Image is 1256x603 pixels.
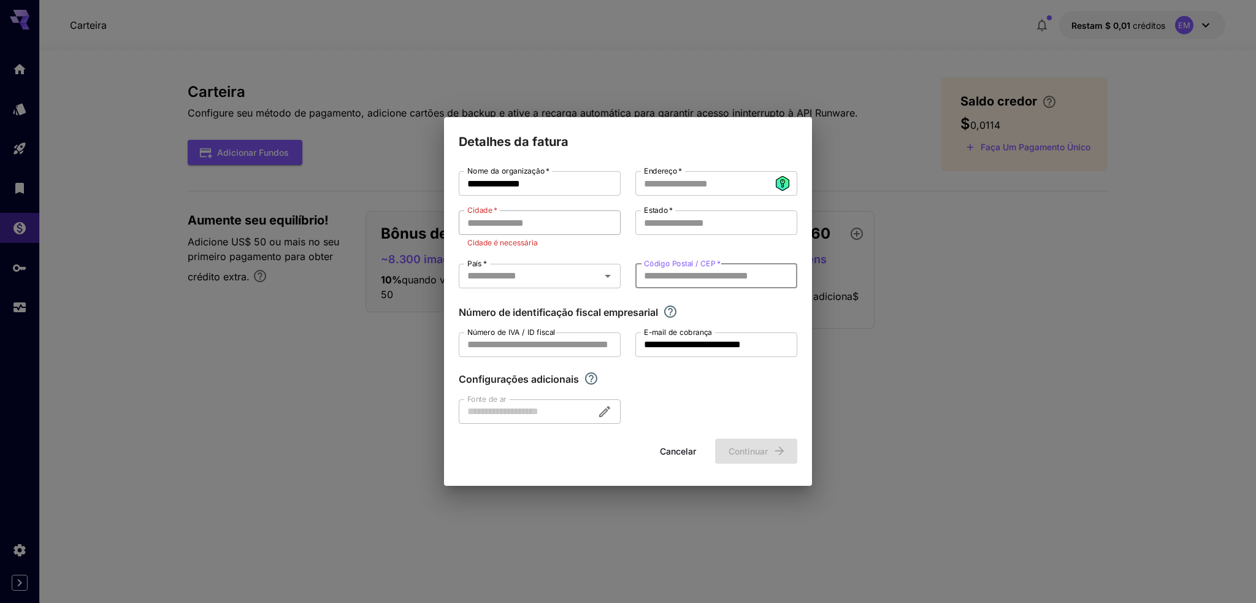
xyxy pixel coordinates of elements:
[467,259,481,268] font: País
[644,259,715,268] font: Código Postal / CEP
[599,267,616,285] button: Abrir
[660,445,696,456] font: Cancelar
[644,327,712,336] font: E-mail de cobrança
[650,439,705,464] button: Cancelar
[663,304,678,319] svg: Se você for um registrante de imposto empresarial, insira seu ID de imposto empresarial aqui.
[467,238,538,247] font: Cidade é necessária
[584,371,599,386] svg: Explore configurações de personalização adicionais
[467,166,545,175] font: Nome da organização
[459,373,579,385] font: Configurações adicionais
[459,134,569,149] font: Detalhes da fatura
[459,306,658,318] font: Número de identificação fiscal empresarial
[467,205,492,215] font: Cidade
[644,205,668,215] font: Estado
[644,166,677,175] font: Endereço
[467,327,555,336] font: Número de IVA / ID fiscal
[467,394,507,403] font: Fonte de ar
